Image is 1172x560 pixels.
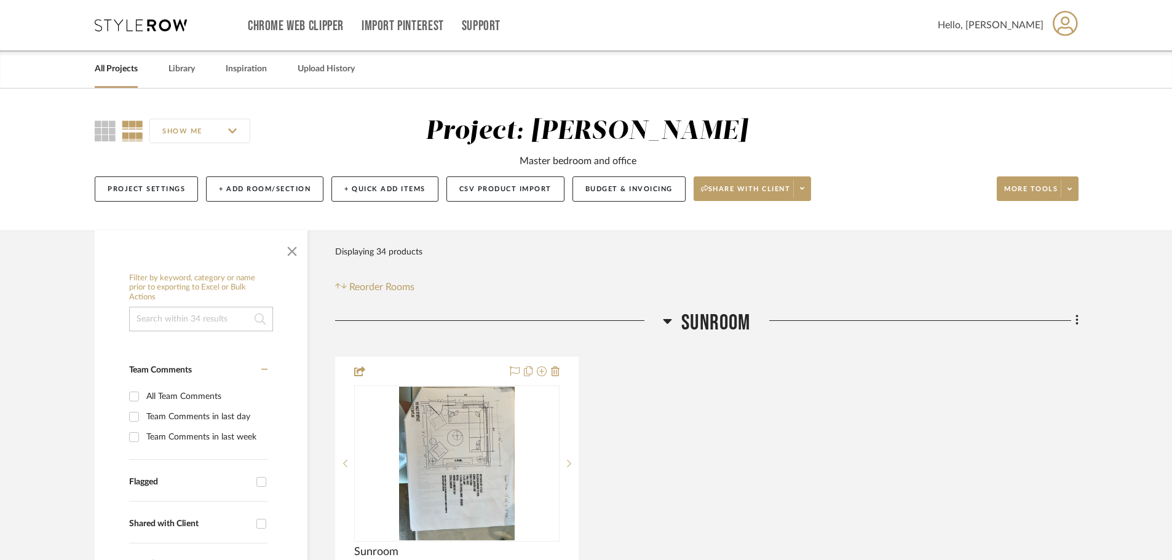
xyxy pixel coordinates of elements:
input: Search within 34 results [129,307,273,331]
button: Reorder Rooms [335,280,414,294]
button: + Quick Add Items [331,176,438,202]
img: Sunroom [399,387,515,540]
h6: Filter by keyword, category or name prior to exporting to Excel or Bulk Actions [129,274,273,302]
div: Team Comments in last day [146,407,264,427]
a: Inspiration [226,61,267,77]
button: Budget & Invoicing [572,176,686,202]
button: Share with client [694,176,812,201]
a: Import Pinterest [362,21,444,31]
button: More tools [997,176,1079,201]
a: Chrome Web Clipper [248,21,344,31]
span: Sunroom [354,545,398,559]
a: Library [168,61,195,77]
div: Project: [PERSON_NAME] [426,119,748,144]
span: More tools [1004,184,1058,203]
button: CSV Product Import [446,176,564,202]
button: Close [280,237,304,261]
span: Share with client [701,184,791,203]
a: Upload History [298,61,355,77]
button: + Add Room/Section [206,176,323,202]
span: Hello, [PERSON_NAME] [938,18,1043,33]
span: Reorder Rooms [349,280,414,294]
div: Master bedroom and office [520,154,636,168]
span: Sunroom [681,310,750,336]
div: Team Comments in last week [146,427,264,447]
div: Shared with Client [129,519,250,529]
div: Displaying 34 products [335,240,422,264]
div: Flagged [129,477,250,487]
button: Project Settings [95,176,198,202]
div: All Team Comments [146,387,264,406]
a: Support [462,21,501,31]
span: Team Comments [129,366,192,374]
a: All Projects [95,61,138,77]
